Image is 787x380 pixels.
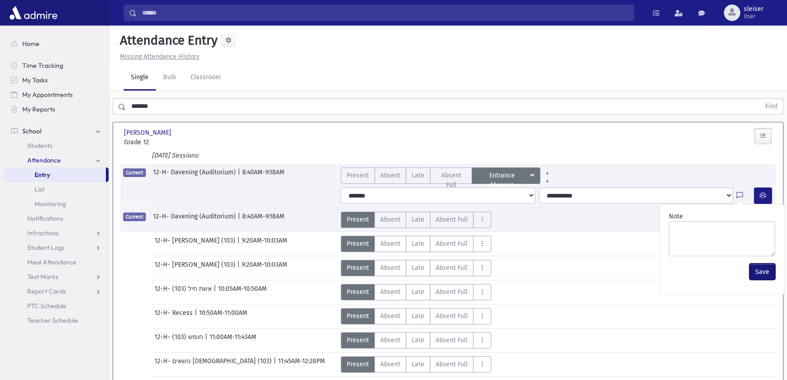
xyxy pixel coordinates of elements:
span: 12-H- Recess [154,308,194,324]
span: Absent Full [436,263,468,273]
span: Report Cards [27,287,66,295]
span: Present [347,335,369,345]
a: Report Cards [4,284,109,299]
span: 11:00AM-11:43AM [209,332,256,349]
span: 12-H- Davening (Auditorium) [153,167,238,184]
h5: Attendance Entry [116,33,218,48]
a: All Prior [540,167,554,175]
span: Present [347,287,369,297]
a: Teacher Schedule [4,313,109,328]
a: PTC Schedule [4,299,109,313]
span: Late [412,311,424,321]
span: Teacher Schedule [27,316,78,324]
span: 12-H- אשת חיל (103) [154,284,214,300]
span: | [205,332,209,349]
span: [PERSON_NAME] [124,128,173,137]
span: List [35,185,45,193]
img: AdmirePro [7,4,60,22]
span: Current [123,213,146,221]
span: Student Logs [27,243,65,252]
span: Absent Full [436,311,468,321]
i: [DATE] Sessions: [152,152,199,159]
span: 12-H- נושאים [DEMOGRAPHIC_DATA] (103) [154,356,274,373]
span: 9:20AM-10:03AM [242,260,287,276]
span: User [744,13,763,20]
span: sleiser [744,5,763,13]
span: Absent [380,263,400,273]
div: AttTypes [341,332,491,349]
span: Absent [380,287,400,297]
div: AttTypes [341,167,554,184]
a: Classroom [183,65,228,91]
span: Late [412,171,424,180]
a: Meal Attendance [4,255,109,269]
span: | [274,356,278,373]
div: AttTypes [341,284,491,300]
span: | [238,167,242,184]
span: Meal Attendance [27,258,76,266]
span: Present [347,239,369,248]
a: All Later [540,175,554,182]
a: My Appointments [4,87,109,102]
span: PTC Schedule [27,302,66,310]
span: Absent Full [436,239,468,248]
span: Late [412,263,424,273]
span: Absent [380,215,400,224]
a: Test Marks [4,269,109,284]
span: Absent Full [436,287,468,297]
span: My Reports [22,105,55,113]
span: | [237,236,242,252]
span: | [214,284,218,300]
span: School [22,127,41,135]
button: Save [749,263,775,280]
a: Bulk [156,65,183,91]
u: Missing Attendance History [120,53,199,61]
span: 8:40AM-9:18AM [242,212,284,228]
span: Present [347,215,369,224]
span: Absent Full [436,171,466,190]
span: Late [412,239,424,248]
span: Absent Full [436,215,468,224]
a: Infractions [4,226,109,240]
span: Attendance [27,156,61,164]
span: Home [22,40,40,48]
button: Find [760,99,783,114]
span: Absent [380,239,400,248]
label: Note [669,212,683,221]
span: Present [347,360,369,369]
a: My Reports [4,102,109,117]
span: Absent Full [436,335,468,345]
span: | [237,260,242,276]
a: Missing Attendance History [116,53,199,61]
a: My Tasks [4,73,109,87]
span: 10:50AM-11:00AM [199,308,247,324]
span: My Tasks [22,76,48,84]
a: Monitoring [4,197,109,211]
span: Late [412,335,424,345]
span: Present [347,263,369,273]
span: | [194,308,199,324]
span: Entrance Absence [478,171,528,181]
div: AttTypes [341,260,491,276]
span: 9:20AM-10:03AM [242,236,287,252]
span: Absent [380,360,400,369]
span: | [238,212,242,228]
span: 12-H- [PERSON_NAME] (103) [154,260,237,276]
span: My Appointments [22,91,73,99]
span: Late [412,215,424,224]
span: 8:40AM-9:18AM [242,167,284,184]
span: Absent [380,335,400,345]
input: Search [137,5,634,21]
span: Entry [35,171,50,179]
a: Attendance [4,153,109,167]
span: 11:45AM-12:28PM [278,356,325,373]
div: AttTypes [341,236,491,252]
span: Notifications [27,214,63,223]
span: 12-H- [PERSON_NAME] (103) [154,236,237,252]
span: 12-H- Davening (Auditorium) [153,212,238,228]
div: AttTypes [341,356,491,373]
span: 12-H- חומש (103) [154,332,205,349]
span: Monitoring [35,200,66,208]
span: Current [123,168,146,177]
span: 10:05AM-10:50AM [218,284,267,300]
